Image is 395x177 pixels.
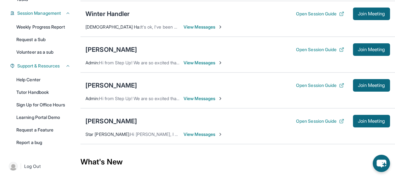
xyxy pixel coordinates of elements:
[13,137,74,148] a: Report a bug
[184,24,223,30] span: View Messages
[85,81,137,90] div: [PERSON_NAME]
[218,96,223,101] img: Chevron-Right
[20,163,22,170] span: |
[85,131,130,137] span: Star [PERSON_NAME] :
[218,132,223,137] img: Chevron-Right
[9,162,18,171] img: user-img
[13,124,74,136] a: Request a Feature
[13,87,74,98] a: Tutor Handbook
[296,46,344,53] button: Open Session Guide
[17,63,60,69] span: Support & Resources
[353,8,390,20] button: Join Meeting
[296,118,344,124] button: Open Session Guide
[85,9,129,18] div: Winter Handler
[184,60,223,66] span: View Messages
[353,43,390,56] button: Join Meeting
[80,148,395,176] div: What's New
[13,112,74,123] a: Learning Portal Demo
[184,95,223,102] span: View Messages
[17,10,61,16] span: Session Management
[13,21,74,33] a: Weekly Progress Report
[358,48,385,51] span: Join Meeting
[358,119,385,123] span: Join Meeting
[218,24,223,29] img: Chevron-Right
[13,34,74,45] a: Request a Sub
[184,131,223,137] span: View Messages
[24,163,41,169] span: Log Out
[358,12,385,16] span: Join Meeting
[15,10,70,16] button: Session Management
[358,83,385,87] span: Join Meeting
[218,60,223,65] img: Chevron-Right
[353,79,390,92] button: Join Meeting
[353,115,390,127] button: Join Meeting
[373,155,390,172] button: chat-button
[13,99,74,110] a: Sign Up for Office Hours
[296,82,344,88] button: Open Session Guide
[296,11,344,17] button: Open Session Guide
[85,24,140,29] span: [DEMOGRAPHIC_DATA] Ha :
[85,96,99,101] span: Admin :
[85,117,137,126] div: [PERSON_NAME]
[85,45,137,54] div: [PERSON_NAME]
[15,63,70,69] button: Support & Resources
[13,74,74,85] a: Help Center
[85,60,99,65] span: Admin :
[13,46,74,58] a: Volunteer as a sub
[140,24,226,29] span: It's ok, I've been wondering if you were ok!
[6,159,74,173] a: |Log Out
